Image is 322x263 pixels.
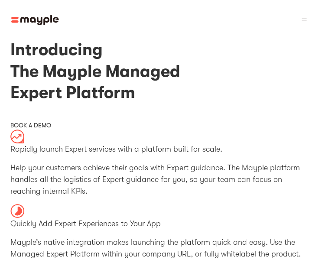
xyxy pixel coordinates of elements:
[10,121,312,130] div: BOOK A DEMO
[10,39,312,103] h1: Introducing The Mayple Managed Expert Platform
[300,16,308,23] img: hamburger-button
[11,15,59,26] img: mayple-logo
[10,143,312,155] p: Rapidly launch Expert services with a platform built for scale.
[10,162,312,197] p: Help your customers achieve their goals with Expert guidance. The Mayple platform handles all the...
[10,218,312,230] p: Quickly Add Expert Experiences to Your App
[10,237,312,260] p: Mayple’s native integration makes launching the platform quick and easy. Use the Managed Expert P...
